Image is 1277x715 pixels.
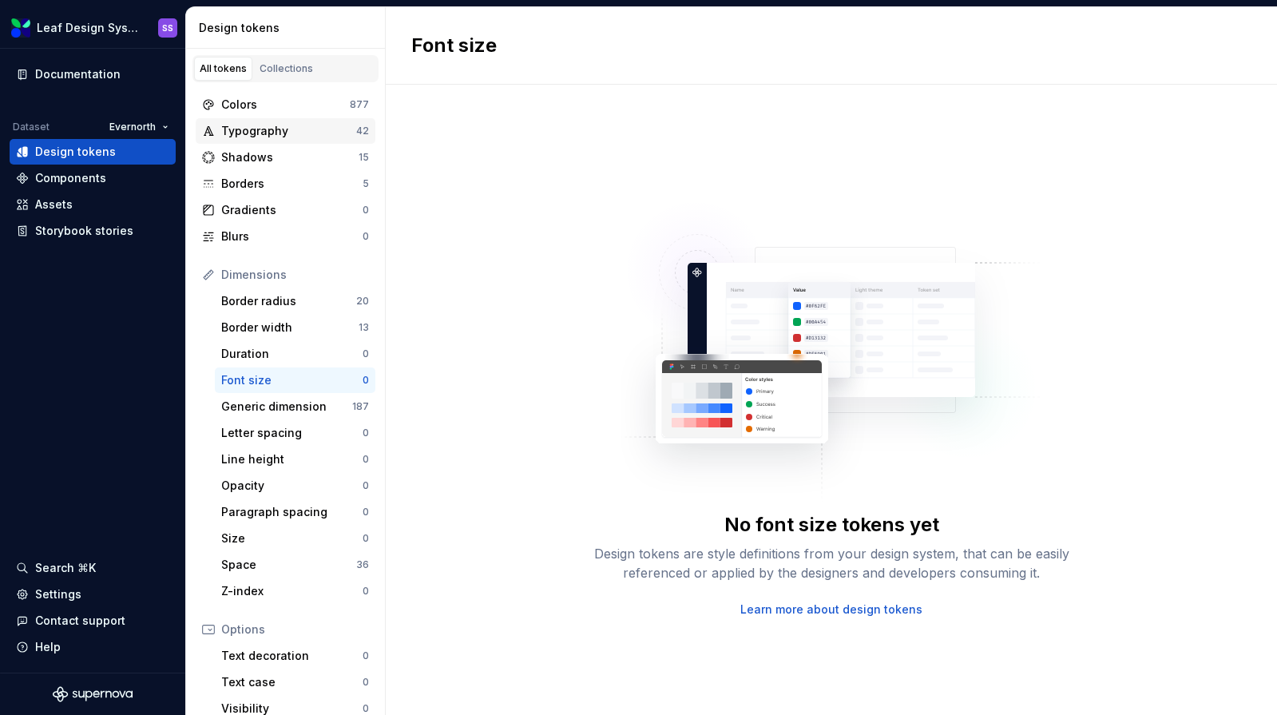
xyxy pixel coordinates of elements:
[196,197,375,223] a: Gradients0
[363,427,369,439] div: 0
[215,367,375,393] a: Font size0
[221,320,359,336] div: Border width
[215,288,375,314] a: Border radius20
[35,560,96,576] div: Search ⌘K
[576,544,1087,582] div: Design tokens are style definitions from your design system, that can be easily referenced or app...
[359,321,369,334] div: 13
[215,315,375,340] a: Border width13
[35,613,125,629] div: Contact support
[221,622,369,638] div: Options
[200,62,247,75] div: All tokens
[724,512,939,538] div: No font size tokens yet
[102,116,176,138] button: Evernorth
[221,293,356,309] div: Border radius
[196,92,375,117] a: Colors877
[215,473,375,499] a: Opacity0
[363,649,369,662] div: 0
[363,479,369,492] div: 0
[10,608,176,634] button: Contact support
[196,171,375,197] a: Borders5
[215,578,375,604] a: Z-index0
[215,499,375,525] a: Paragraph spacing0
[53,686,133,702] svg: Supernova Logo
[35,66,121,82] div: Documentation
[363,702,369,715] div: 0
[221,425,363,441] div: Letter spacing
[10,62,176,87] a: Documentation
[356,125,369,137] div: 42
[221,674,363,690] div: Text case
[356,558,369,571] div: 36
[221,478,363,494] div: Opacity
[221,583,363,599] div: Z-index
[215,394,375,419] a: Generic dimension187
[740,602,922,618] a: Learn more about design tokens
[221,149,359,165] div: Shadows
[35,144,116,160] div: Design tokens
[35,586,81,602] div: Settings
[221,202,363,218] div: Gradients
[260,62,313,75] div: Collections
[35,197,73,213] div: Assets
[215,643,375,669] a: Text decoration0
[356,295,369,308] div: 20
[10,139,176,165] a: Design tokens
[363,676,369,689] div: 0
[221,267,369,283] div: Dimensions
[10,192,176,217] a: Assets
[363,585,369,598] div: 0
[363,374,369,387] div: 0
[37,20,139,36] div: Leaf Design System
[215,552,375,578] a: Space36
[221,530,363,546] div: Size
[215,447,375,472] a: Line height0
[13,121,50,133] div: Dataset
[11,18,30,38] img: 6e787e26-f4c0-4230-8924-624fe4a2d214.png
[196,145,375,170] a: Shadows15
[221,399,352,415] div: Generic dimension
[109,121,156,133] span: Evernorth
[215,420,375,446] a: Letter spacing0
[221,123,356,139] div: Typography
[162,22,173,34] div: SS
[35,223,133,239] div: Storybook stories
[196,224,375,249] a: Blurs0
[221,228,363,244] div: Blurs
[221,504,363,520] div: Paragraph spacing
[199,20,379,36] div: Design tokens
[363,230,369,243] div: 0
[363,506,369,518] div: 0
[363,453,369,466] div: 0
[221,97,350,113] div: Colors
[196,118,375,144] a: Typography42
[215,669,375,695] a: Text case0
[35,639,61,655] div: Help
[363,177,369,190] div: 5
[221,557,356,573] div: Space
[215,341,375,367] a: Duration0
[10,634,176,660] button: Help
[221,648,363,664] div: Text decoration
[3,10,182,45] button: Leaf Design SystemSS
[10,582,176,607] a: Settings
[10,218,176,244] a: Storybook stories
[10,165,176,191] a: Components
[363,204,369,216] div: 0
[221,176,363,192] div: Borders
[35,170,106,186] div: Components
[10,555,176,581] button: Search ⌘K
[221,346,363,362] div: Duration
[411,33,497,58] h2: Font size
[363,532,369,545] div: 0
[221,451,363,467] div: Line height
[363,348,369,360] div: 0
[352,400,369,413] div: 187
[359,151,369,164] div: 15
[221,372,363,388] div: Font size
[350,98,369,111] div: 877
[215,526,375,551] a: Size0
